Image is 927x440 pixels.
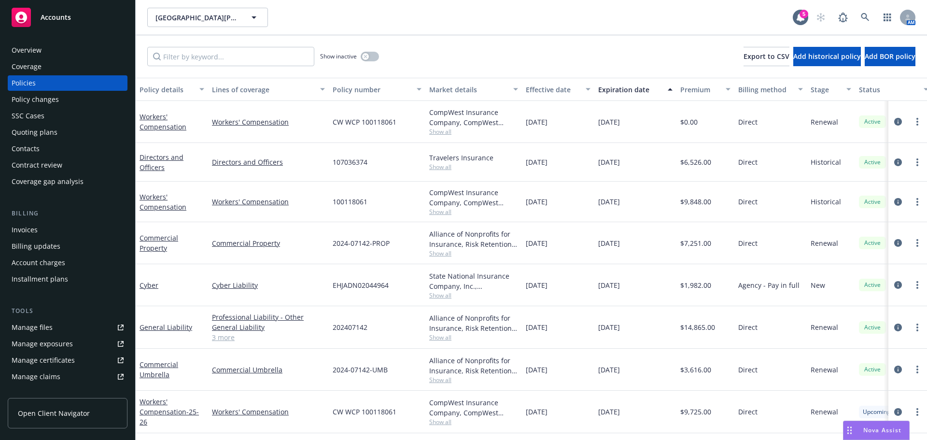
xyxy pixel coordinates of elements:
[912,364,923,375] a: more
[208,78,329,101] button: Lines of coverage
[912,237,923,249] a: more
[811,197,841,207] span: Historical
[8,306,127,316] div: Tools
[892,116,904,128] a: circleInformation
[807,78,855,101] button: Stage
[811,157,841,167] span: Historical
[811,117,838,127] span: Renewal
[793,52,861,61] span: Add historical policy
[12,222,38,238] div: Invoices
[12,141,40,156] div: Contacts
[811,238,838,248] span: Renewal
[594,78,676,101] button: Expiration date
[892,196,904,208] a: circleInformation
[333,280,389,290] span: EHJADN02044964
[865,52,915,61] span: Add BOR policy
[8,59,127,74] a: Coverage
[598,407,620,417] span: [DATE]
[738,238,758,248] span: Direct
[863,198,882,206] span: Active
[320,52,357,60] span: Show inactive
[147,47,314,66] input: Filter by keyword...
[8,271,127,287] a: Installment plans
[892,364,904,375] a: circleInformation
[429,355,518,376] div: Alliance of Nonprofits for Insurance, Risk Retention Group, Inc., Nonprofits Insurance Alliance o...
[212,238,325,248] a: Commercial Property
[878,8,897,27] a: Switch app
[212,365,325,375] a: Commercial Umbrella
[843,421,910,440] button: Nova Assist
[12,385,57,401] div: Manage BORs
[8,209,127,218] div: Billing
[8,141,127,156] a: Contacts
[680,280,711,290] span: $1,982.00
[8,369,127,384] a: Manage claims
[8,336,127,352] a: Manage exposures
[811,85,841,95] div: Stage
[212,85,314,95] div: Lines of coverage
[680,197,711,207] span: $9,848.00
[738,157,758,167] span: Direct
[738,117,758,127] span: Direct
[12,255,65,270] div: Account charges
[738,197,758,207] span: Direct
[526,407,548,417] span: [DATE]
[680,85,720,95] div: Premium
[212,332,325,342] a: 3 more
[140,85,194,95] div: Policy details
[738,85,792,95] div: Billing method
[140,407,199,426] span: - 25-26
[912,279,923,291] a: more
[680,117,698,127] span: $0.00
[598,365,620,375] span: [DATE]
[333,407,396,417] span: CW WCP 100118061
[912,406,923,418] a: more
[212,312,325,322] a: Professional Liability - Other
[892,406,904,418] a: circleInformation
[12,125,57,140] div: Quoting plans
[333,197,367,207] span: 100118061
[429,153,518,163] div: Travelers Insurance
[863,408,890,416] span: Upcoming
[429,208,518,216] span: Show all
[598,157,620,167] span: [DATE]
[429,271,518,291] div: State National Insurance Company, Inc., [PERSON_NAME] Insurance, CRC Group
[140,360,178,379] a: Commercial Umbrella
[863,281,882,289] span: Active
[8,320,127,335] a: Manage files
[12,353,75,368] div: Manage certificates
[676,78,734,101] button: Premium
[41,14,71,21] span: Accounts
[18,408,90,418] span: Open Client Navigator
[333,157,367,167] span: 107036374
[811,365,838,375] span: Renewal
[12,320,53,335] div: Manage files
[12,92,59,107] div: Policy changes
[425,78,522,101] button: Market details
[140,192,186,212] a: Workers' Compensation
[912,116,923,128] a: more
[598,280,620,290] span: [DATE]
[429,291,518,299] span: Show all
[863,426,901,434] span: Nova Assist
[859,85,918,95] div: Status
[429,107,518,128] div: CompWest Insurance Company, CompWest Insurance (AF Group)
[843,421,856,440] div: Drag to move
[8,108,127,124] a: SSC Cases
[429,187,518,208] div: CompWest Insurance Company, CompWest Insurance (AF Group)
[526,238,548,248] span: [DATE]
[892,279,904,291] a: circleInformation
[136,78,208,101] button: Policy details
[734,78,807,101] button: Billing method
[598,322,620,332] span: [DATE]
[526,197,548,207] span: [DATE]
[429,376,518,384] span: Show all
[598,117,620,127] span: [DATE]
[526,365,548,375] span: [DATE]
[863,117,882,126] span: Active
[429,333,518,341] span: Show all
[912,322,923,333] a: more
[212,407,325,417] a: Workers' Compensation
[738,280,800,290] span: Agency - Pay in full
[8,92,127,107] a: Policy changes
